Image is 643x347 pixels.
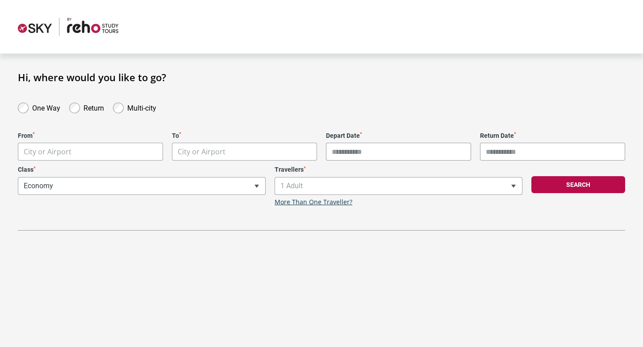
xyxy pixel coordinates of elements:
[531,176,625,193] button: Search
[275,166,522,173] label: Travellers
[84,102,104,112] label: Return
[178,147,225,157] span: City or Airport
[18,132,163,140] label: From
[32,102,60,112] label: One Way
[172,132,317,140] label: To
[18,177,266,195] span: Economy
[18,178,265,194] span: Economy
[275,177,522,195] span: 1 Adult
[480,132,625,140] label: Return Date
[127,102,156,112] label: Multi-city
[18,166,266,173] label: Class
[18,143,163,161] span: City or Airport
[326,132,471,140] label: Depart Date
[275,178,522,194] span: 1 Adult
[18,71,625,83] h1: Hi, where would you like to go?
[172,143,317,161] span: City or Airport
[275,198,352,206] a: More Than One Traveller?
[24,147,71,157] span: City or Airport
